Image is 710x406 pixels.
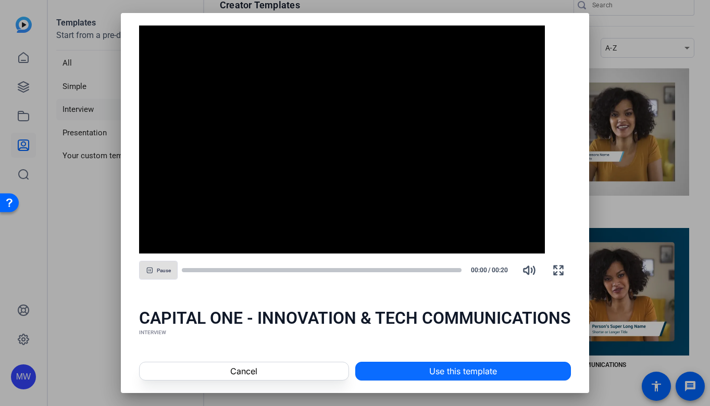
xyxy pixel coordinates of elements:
[139,328,571,337] div: INTERVIEW
[517,258,542,283] button: Mute
[139,261,178,280] button: Pause
[355,362,571,380] button: Use this template
[546,258,571,283] button: Fullscreen
[429,365,497,377] span: Use this template
[230,365,257,377] span: Cancel
[157,268,171,274] span: Pause
[139,26,545,253] div: Video Player
[139,362,349,380] button: Cancel
[492,265,513,275] span: 00:20
[466,265,513,275] div: /
[139,308,571,328] div: CAPITAL ONE - INNOVATION & TECH COMMUNICATIONS
[466,265,487,275] span: 00:00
